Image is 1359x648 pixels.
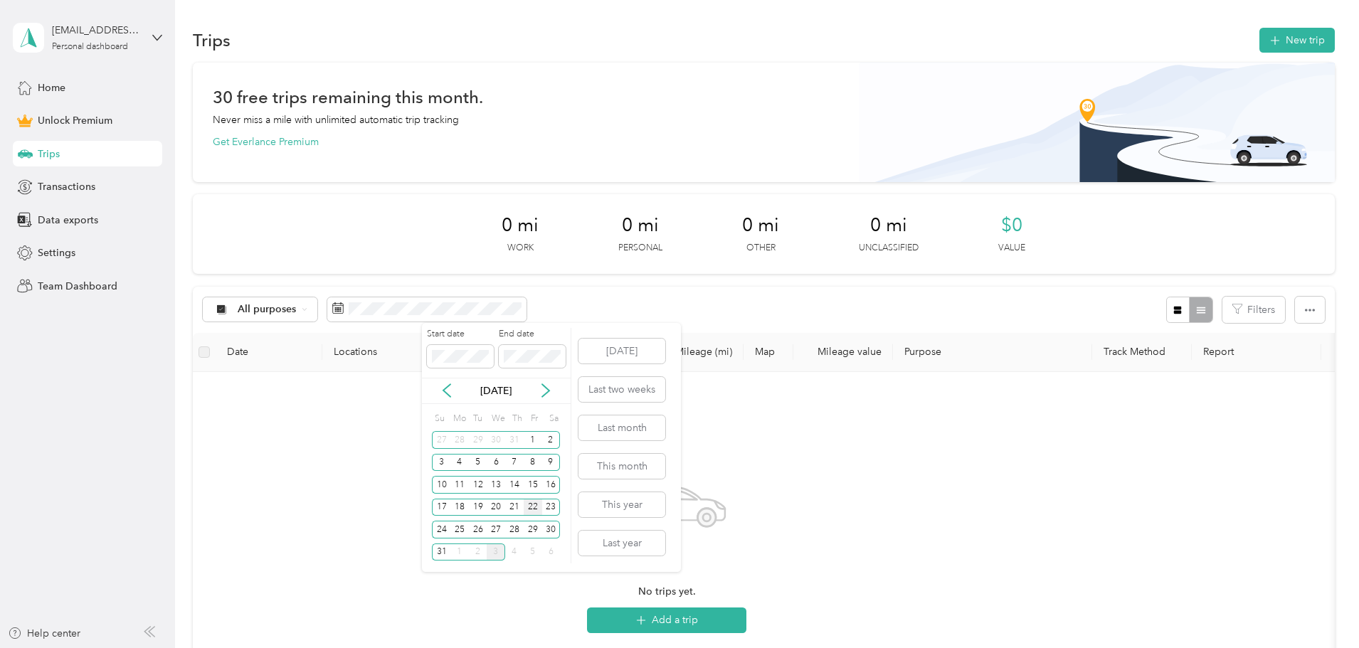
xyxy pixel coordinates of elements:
[1259,28,1335,53] button: New trip
[505,431,524,449] div: 31
[578,415,665,440] button: Last month
[618,242,662,255] p: Personal
[542,454,561,472] div: 9
[505,499,524,516] div: 21
[578,454,665,479] button: This month
[450,454,469,472] div: 4
[870,214,907,237] span: 0 mi
[507,242,534,255] p: Work
[8,626,80,641] button: Help center
[650,333,744,372] th: Mileage (mi)
[524,521,542,538] div: 29
[450,499,469,516] div: 18
[502,214,539,237] span: 0 mi
[542,476,561,494] div: 16
[524,431,542,449] div: 1
[529,409,542,429] div: Fr
[38,213,98,228] span: Data exports
[450,409,466,429] div: Mo
[542,521,561,538] div: 30
[432,409,445,429] div: Su
[469,476,487,494] div: 12
[193,33,231,48] h1: Trips
[38,179,95,194] span: Transactions
[578,531,665,556] button: Last year
[38,113,112,128] span: Unlock Premium
[578,377,665,402] button: Last two weeks
[432,454,450,472] div: 3
[1001,214,1022,237] span: $0
[469,454,487,472] div: 5
[744,333,793,372] th: Map
[38,147,60,161] span: Trips
[524,499,542,516] div: 22
[746,242,776,255] p: Other
[893,333,1092,372] th: Purpose
[450,543,469,561] div: 1
[505,543,524,561] div: 4
[742,214,779,237] span: 0 mi
[546,409,560,429] div: Sa
[1192,333,1321,372] th: Report
[238,304,297,314] span: All purposes
[469,543,487,561] div: 2
[487,543,505,561] div: 3
[578,339,665,363] button: [DATE]
[38,279,117,294] span: Team Dashboard
[38,245,75,260] span: Settings
[505,454,524,472] div: 7
[622,214,659,237] span: 0 mi
[1279,568,1359,648] iframe: Everlance-gr Chat Button Frame
[587,607,746,633] button: Add a trip
[450,476,469,494] div: 11
[487,499,505,516] div: 20
[793,333,893,372] th: Mileage value
[322,333,650,372] th: Locations
[469,499,487,516] div: 19
[1092,333,1192,372] th: Track Method
[466,383,526,398] p: [DATE]
[52,23,141,38] div: [EMAIL_ADDRESS][DOMAIN_NAME]
[542,499,561,516] div: 23
[638,584,696,600] span: No trips yet.
[524,476,542,494] div: 15
[450,431,469,449] div: 28
[432,543,450,561] div: 31
[1222,297,1285,323] button: Filters
[432,476,450,494] div: 10
[487,476,505,494] div: 13
[52,43,128,51] div: Personal dashboard
[469,431,487,449] div: 29
[432,499,450,516] div: 17
[487,521,505,538] div: 27
[524,543,542,561] div: 5
[432,521,450,538] div: 24
[859,63,1335,182] img: Banner
[487,431,505,449] div: 30
[578,492,665,517] button: This year
[499,328,566,341] label: End date
[487,454,505,472] div: 6
[38,80,65,95] span: Home
[859,242,919,255] p: Unclassified
[489,409,505,429] div: We
[471,409,485,429] div: Tu
[505,476,524,494] div: 14
[216,333,322,372] th: Date
[524,454,542,472] div: 8
[213,112,459,127] p: Never miss a mile with unlimited automatic trip tracking
[542,543,561,561] div: 6
[213,90,483,105] h1: 30 free trips remaining this month.
[998,242,1025,255] p: Value
[542,431,561,449] div: 2
[427,328,494,341] label: Start date
[505,521,524,538] div: 28
[469,521,487,538] div: 26
[510,409,524,429] div: Th
[432,431,450,449] div: 27
[450,521,469,538] div: 25
[213,134,319,149] button: Get Everlance Premium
